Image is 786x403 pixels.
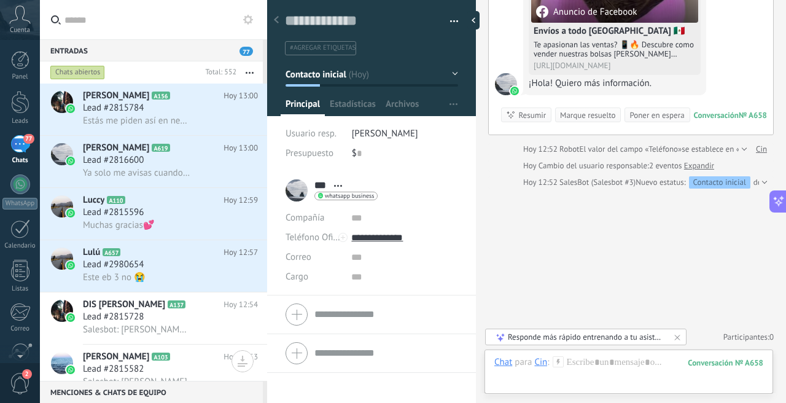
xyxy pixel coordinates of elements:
[2,285,38,293] div: Listas
[83,376,187,388] span: Salesbot: [PERSON_NAME]
[83,90,149,102] span: [PERSON_NAME]
[534,25,696,37] h4: Envíos a todo [GEOGRAPHIC_DATA] 🇲🇽
[694,110,739,120] div: Conversación
[2,325,38,333] div: Correo
[325,193,374,199] span: whatsapp business
[286,128,337,139] span: Usuario resp.
[168,300,185,308] span: A137
[10,26,30,34] span: Cuenta
[536,6,637,18] div: Anuncio de Facebook
[83,246,100,259] span: Lulú
[352,128,418,139] span: [PERSON_NAME]
[152,92,169,100] span: A156
[529,77,701,90] div: ¡Hola! Quiero más información.
[23,134,34,144] span: 77
[83,142,149,154] span: [PERSON_NAME]
[40,39,263,61] div: Entradas
[756,143,767,155] a: Cin
[523,160,714,172] div: Cambio del usuario responsable:
[386,98,419,116] span: Archivos
[40,84,267,135] a: avataricon[PERSON_NAME]A156Hoy 13:00Lead #2815784Estás me piden así en negro Pero con el talón ce...
[286,147,333,159] span: Presupuesto
[508,332,665,342] div: Responde más rápido entrenando a tu asistente AI con tus fuentes de datos
[83,154,144,166] span: Lead #2816600
[40,188,267,240] a: avatariconLuccyA110Hoy 12:59Lead #2815596Muchas gracias💕
[83,299,165,311] span: DIS [PERSON_NAME]
[286,124,343,144] div: Usuario resp.
[83,194,104,206] span: Luccy
[2,73,38,81] div: Panel
[83,167,190,179] span: Ya solo me avisas cuando mandes porfis
[66,366,75,374] img: icon
[523,143,559,155] div: Hoy 12:52
[83,272,146,283] span: Este eb 3 no 😭
[495,73,517,95] span: Cin
[629,109,684,121] div: Poner en espera
[286,251,311,263] span: Correo
[103,248,120,256] span: A657
[83,219,155,231] span: Muchas gracias💕
[286,208,342,228] div: Compañía
[286,248,311,267] button: Correo
[40,381,263,403] div: Menciones & Chats de equipo
[559,177,636,187] span: SalesBot (Salesbot #3)
[224,142,258,154] span: Hoy 13:00
[534,40,696,58] div: Te apasionan las ventas? 📱🔥 Descubre como vender nuestras bolsas [PERSON_NAME] auténtica por catá...
[2,157,38,165] div: Chats
[286,228,342,248] button: Teléfono Oficina
[40,292,267,344] a: avatariconDIS [PERSON_NAME]A137Hoy 12:54Lead #2815728Salesbot: [PERSON_NAME] checob
[83,206,144,219] span: Lead #2815596
[50,65,105,80] div: Chats abiertos
[66,104,75,113] img: icon
[83,259,144,271] span: Lead #2980654
[83,311,144,323] span: Lead #2815728
[684,160,714,172] a: Expandir
[515,356,532,369] span: para
[523,160,539,172] div: Hoy
[83,115,190,127] span: Estás me piden así en negro Pero con el talón cerrado
[636,176,685,189] span: Nuevo estatus:
[83,102,144,114] span: Lead #2815784
[66,261,75,270] img: icon
[769,332,774,342] span: 0
[224,351,258,363] span: Hoy 12:53
[352,144,458,163] div: $
[286,98,320,116] span: Principal
[200,66,236,79] div: Total: 552
[2,242,38,250] div: Calendario
[152,144,169,152] span: A619
[152,353,169,361] span: A103
[83,351,149,363] span: [PERSON_NAME]
[22,369,32,379] span: 2
[66,313,75,322] img: icon
[2,117,38,125] div: Leads
[518,109,546,121] div: Resumir
[547,356,549,369] span: :
[236,61,263,84] button: Más
[40,240,267,292] a: avatariconLulúA657Hoy 12:57Lead #2980654Este eb 3 no 😭
[510,87,519,95] img: waba.svg
[239,47,253,56] span: 77
[286,232,349,243] span: Teléfono Oficina
[649,160,682,172] span: 2 eventos
[40,345,267,396] a: avataricon[PERSON_NAME]A103Hoy 12:53Lead #2815582Salesbot: [PERSON_NAME]
[467,11,480,29] div: Ocultar
[739,110,767,120] div: № A658
[40,136,267,187] a: avataricon[PERSON_NAME]A619Hoy 13:00Lead #2816600Ya solo me avisas cuando mandes porfis
[688,358,763,368] div: 658
[723,332,774,342] a: Participantes:0
[224,194,258,206] span: Hoy 12:59
[224,90,258,102] span: Hoy 13:00
[224,299,258,311] span: Hoy 12:54
[560,109,615,121] div: Marque resuelto
[534,61,696,70] div: [URL][DOMAIN_NAME]
[2,198,37,209] div: WhatsApp
[286,144,343,163] div: Presupuesto
[66,157,75,165] img: icon
[580,143,682,155] span: El valor del campo «Teléfono»
[534,356,547,367] div: Cin
[83,363,144,375] span: Lead #2815582
[689,176,750,189] div: Contacto inicial
[290,44,356,52] span: #agregar etiquetas
[286,272,308,281] span: Cargo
